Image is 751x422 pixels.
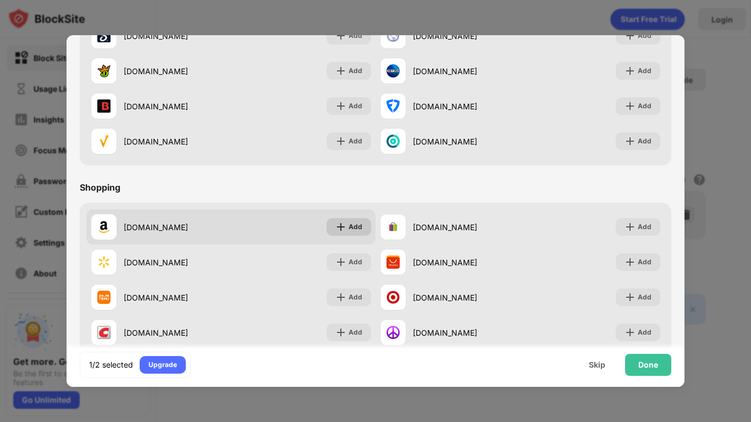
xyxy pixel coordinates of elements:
div: [DOMAIN_NAME] [413,30,520,42]
div: Add [638,221,651,232]
img: favicons [386,64,400,77]
div: [DOMAIN_NAME] [124,101,231,112]
div: Upgrade [148,359,177,370]
div: Add [349,257,362,268]
div: Add [349,101,362,112]
img: favicons [386,220,400,234]
div: Add [349,327,362,338]
div: Add [638,65,651,76]
div: [DOMAIN_NAME] [124,257,231,268]
div: Add [638,101,651,112]
div: [DOMAIN_NAME] [413,221,520,233]
div: Add [349,30,362,41]
div: [DOMAIN_NAME] [413,65,520,77]
img: favicons [97,326,111,339]
div: Add [349,65,362,76]
img: favicons [97,99,111,113]
img: favicons [386,135,400,148]
div: Done [638,360,658,369]
img: favicons [97,220,111,234]
img: favicons [97,256,111,269]
div: Add [349,221,362,232]
div: [DOMAIN_NAME] [124,136,231,147]
img: favicons [97,29,111,42]
div: Add [349,292,362,303]
div: [DOMAIN_NAME] [124,292,231,303]
img: favicons [97,64,111,77]
div: [DOMAIN_NAME] [124,327,231,338]
img: favicons [97,135,111,148]
div: Add [638,257,651,268]
div: [DOMAIN_NAME] [413,257,520,268]
div: Add [638,136,651,147]
div: Shopping [80,182,120,193]
div: Add [349,136,362,147]
div: Skip [589,360,605,369]
div: Add [638,292,651,303]
img: favicons [386,256,400,269]
div: [DOMAIN_NAME] [124,30,231,42]
img: favicons [386,291,400,304]
div: Add [638,30,651,41]
div: [DOMAIN_NAME] [124,221,231,233]
div: 1/2 selected [89,359,133,370]
div: [DOMAIN_NAME] [413,101,520,112]
img: favicons [386,326,400,339]
img: favicons [386,29,400,42]
div: [DOMAIN_NAME] [413,327,520,338]
div: Add [638,327,651,338]
div: [DOMAIN_NAME] [413,292,520,303]
img: favicons [97,291,111,304]
div: [DOMAIN_NAME] [413,136,520,147]
img: favicons [386,99,400,113]
div: [DOMAIN_NAME] [124,65,231,77]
